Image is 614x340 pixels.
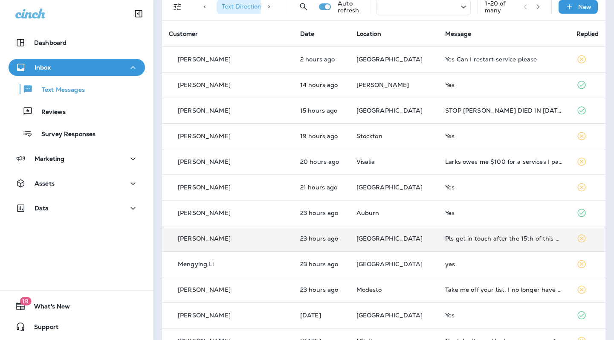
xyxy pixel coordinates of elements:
[445,107,563,114] div: STOP ROBERT DIED IN 2023.
[356,209,379,217] span: Auburn
[356,260,423,268] span: [GEOGRAPHIC_DATA]
[356,235,423,242] span: [GEOGRAPHIC_DATA]
[178,56,231,63] p: [PERSON_NAME]
[178,184,231,191] p: [PERSON_NAME]
[35,64,51,71] p: Inbox
[300,261,343,267] p: Sep 3, 2025 10:05 AM
[445,81,563,88] div: Yes
[300,158,343,165] p: Sep 3, 2025 12:42 PM
[33,86,85,94] p: Text Messages
[178,261,214,267] p: Mengying Li
[356,81,409,89] span: [PERSON_NAME]
[300,30,315,38] span: Date
[222,3,290,10] span: Text Direction : Incoming
[20,297,31,305] span: 19
[178,107,231,114] p: [PERSON_NAME]
[356,30,381,38] span: Location
[26,323,58,334] span: Support
[178,235,231,242] p: [PERSON_NAME]
[356,55,423,63] span: [GEOGRAPHIC_DATA]
[9,34,145,51] button: Dashboard
[9,80,145,98] button: Text Messages
[356,311,423,319] span: [GEOGRAPHIC_DATA]
[300,56,343,63] p: Sep 4, 2025 06:44 AM
[578,3,591,10] p: New
[445,261,563,267] div: yes
[35,205,49,212] p: Data
[127,5,151,22] button: Collapse Sidebar
[9,175,145,192] button: Assets
[356,132,382,140] span: Stockton
[300,286,343,293] p: Sep 3, 2025 10:05 AM
[356,286,382,294] span: Modesto
[445,286,563,293] div: Take me off your list. I no longer have the house
[9,200,145,217] button: Data
[178,312,231,319] p: [PERSON_NAME]
[300,235,343,242] p: Sep 3, 2025 10:07 AM
[178,81,231,88] p: [PERSON_NAME]
[9,298,145,315] button: 19What's New
[9,102,145,120] button: Reviews
[178,158,231,165] p: [PERSON_NAME]
[26,303,70,313] span: What's New
[34,39,67,46] p: Dashboard
[445,133,563,139] div: Yes
[35,155,64,162] p: Marketing
[445,158,563,165] div: Larks owes me $100 for a services I paid for and not given
[445,235,563,242] div: Pls get in touch after the 15th of this month
[33,108,66,116] p: Reviews
[9,125,145,142] button: Survey Responses
[9,318,145,335] button: Support
[9,150,145,167] button: Marketing
[169,30,198,38] span: Customer
[445,184,563,191] div: Yes
[576,30,599,38] span: Replied
[35,180,55,187] p: Assets
[445,56,563,63] div: Yes Can I restart service please
[445,209,563,216] div: Yes
[356,183,423,191] span: [GEOGRAPHIC_DATA]
[33,131,96,139] p: Survey Responses
[356,107,423,114] span: [GEOGRAPHIC_DATA]
[9,59,145,76] button: Inbox
[445,312,563,319] div: Yes
[178,133,231,139] p: [PERSON_NAME]
[356,158,375,166] span: Visalia
[300,209,343,216] p: Sep 3, 2025 10:09 AM
[445,30,471,38] span: Message
[300,107,343,114] p: Sep 3, 2025 05:50 PM
[178,209,231,216] p: [PERSON_NAME]
[300,81,343,88] p: Sep 3, 2025 07:03 PM
[300,184,343,191] p: Sep 3, 2025 12:07 PM
[300,312,343,319] p: Sep 3, 2025 01:10 AM
[300,133,343,139] p: Sep 3, 2025 02:33 PM
[178,286,231,293] p: [PERSON_NAME]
